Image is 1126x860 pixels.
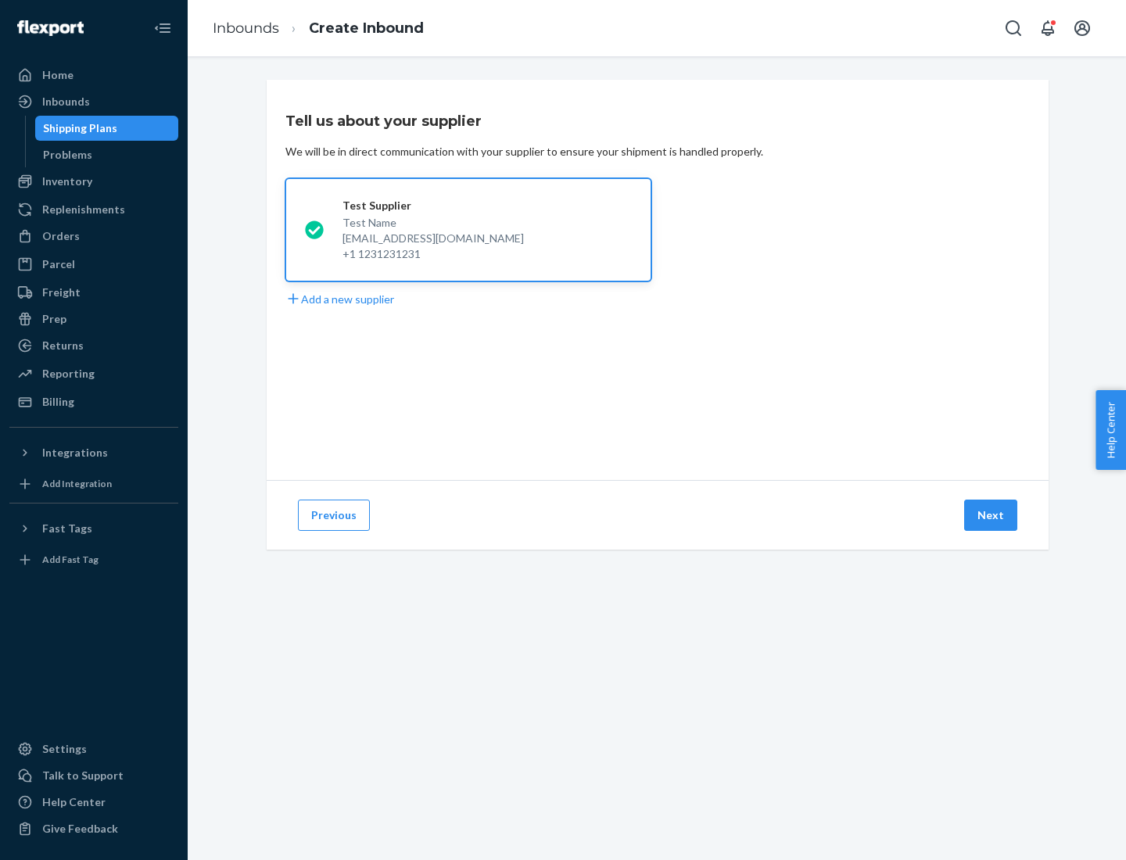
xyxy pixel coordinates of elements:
a: Inbounds [213,20,279,37]
a: Create Inbound [309,20,424,37]
div: Freight [42,285,81,300]
div: Replenishments [42,202,125,217]
div: Talk to Support [42,768,124,783]
div: Settings [42,741,87,757]
a: Billing [9,389,178,414]
div: Parcel [42,256,75,272]
a: Add Fast Tag [9,547,178,572]
div: Returns [42,338,84,353]
a: Inbounds [9,89,178,114]
div: We will be in direct communication with your supplier to ensure your shipment is handled properly. [285,144,763,159]
a: Parcel [9,252,178,277]
div: Inbounds [42,94,90,109]
a: Replenishments [9,197,178,222]
button: Previous [298,500,370,531]
button: Fast Tags [9,516,178,541]
div: Prep [42,311,66,327]
a: Inventory [9,169,178,194]
div: Orders [42,228,80,244]
a: Add Integration [9,471,178,496]
a: Home [9,63,178,88]
img: Flexport logo [17,20,84,36]
div: Add Integration [42,477,112,490]
a: Shipping Plans [35,116,179,141]
button: Open notifications [1032,13,1063,44]
button: Integrations [9,440,178,465]
button: Add a new supplier [285,291,394,307]
button: Give Feedback [9,816,178,841]
div: Fast Tags [42,521,92,536]
div: Add Fast Tag [42,553,99,566]
a: Prep [9,306,178,331]
ol: breadcrumbs [200,5,436,52]
button: Open account menu [1067,13,1098,44]
a: Returns [9,333,178,358]
a: Settings [9,736,178,761]
button: Help Center [1096,390,1126,470]
div: Give Feedback [42,821,118,837]
div: Home [42,67,74,83]
a: Problems [35,142,179,167]
div: Reporting [42,366,95,382]
div: Shipping Plans [43,120,117,136]
a: Freight [9,280,178,305]
h3: Tell us about your supplier [285,111,482,131]
div: Integrations [42,445,108,460]
div: Help Center [42,794,106,810]
div: Inventory [42,174,92,189]
a: Help Center [9,790,178,815]
div: Billing [42,394,74,410]
button: Close Navigation [147,13,178,44]
a: Orders [9,224,178,249]
a: Reporting [9,361,178,386]
div: Problems [43,147,92,163]
button: Open Search Box [998,13,1029,44]
button: Next [964,500,1017,531]
a: Talk to Support [9,763,178,788]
